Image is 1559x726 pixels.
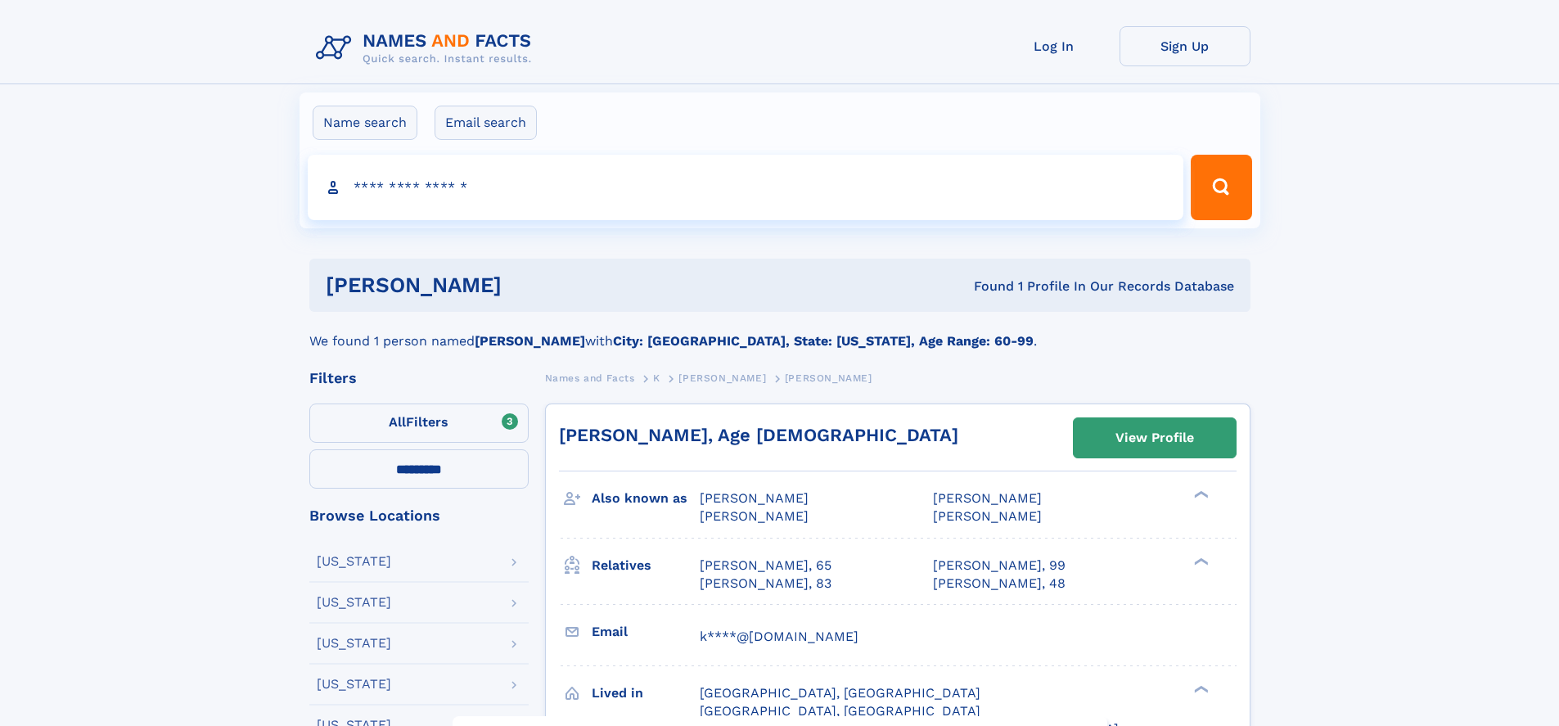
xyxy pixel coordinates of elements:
[653,372,660,384] span: K
[653,368,660,388] a: K
[309,508,529,523] div: Browse Locations
[317,555,391,568] div: [US_STATE]
[308,155,1184,220] input: search input
[785,372,872,384] span: [PERSON_NAME]
[435,106,537,140] label: Email search
[326,275,738,295] h1: [PERSON_NAME]
[700,575,831,593] a: [PERSON_NAME], 83
[309,371,529,386] div: Filters
[389,414,406,430] span: All
[700,508,809,524] span: [PERSON_NAME]
[559,425,958,445] a: [PERSON_NAME], Age [DEMOGRAPHIC_DATA]
[592,618,700,646] h3: Email
[317,596,391,609] div: [US_STATE]
[592,485,700,512] h3: Also known as
[933,508,1042,524] span: [PERSON_NAME]
[1190,683,1210,694] div: ❯
[989,26,1120,66] a: Log In
[700,490,809,506] span: [PERSON_NAME]
[700,703,980,719] span: [GEOGRAPHIC_DATA], [GEOGRAPHIC_DATA]
[1191,155,1251,220] button: Search Button
[1115,419,1194,457] div: View Profile
[678,368,766,388] a: [PERSON_NAME]
[613,333,1034,349] b: City: [GEOGRAPHIC_DATA], State: [US_STATE], Age Range: 60-99
[309,26,545,70] img: Logo Names and Facts
[678,372,766,384] span: [PERSON_NAME]
[592,552,700,579] h3: Relatives
[700,685,980,701] span: [GEOGRAPHIC_DATA], [GEOGRAPHIC_DATA]
[933,557,1066,575] a: [PERSON_NAME], 99
[933,490,1042,506] span: [PERSON_NAME]
[1120,26,1250,66] a: Sign Up
[592,679,700,707] h3: Lived in
[545,368,635,388] a: Names and Facts
[309,404,529,443] label: Filters
[1190,489,1210,500] div: ❯
[1190,556,1210,566] div: ❯
[933,575,1066,593] a: [PERSON_NAME], 48
[1074,418,1236,458] a: View Profile
[317,637,391,650] div: [US_STATE]
[475,333,585,349] b: [PERSON_NAME]
[700,557,831,575] a: [PERSON_NAME], 65
[737,277,1234,295] div: Found 1 Profile In Our Records Database
[309,312,1250,351] div: We found 1 person named with .
[317,678,391,691] div: [US_STATE]
[313,106,417,140] label: Name search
